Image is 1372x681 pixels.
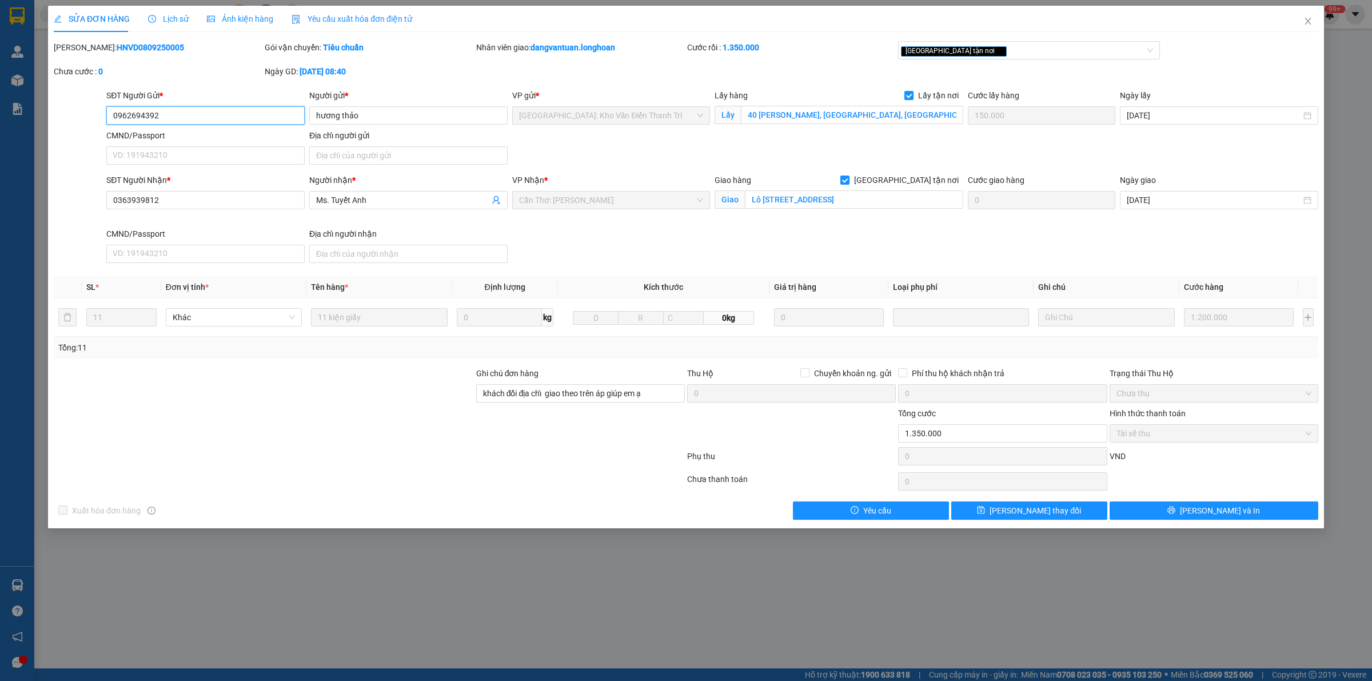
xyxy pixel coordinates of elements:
span: Ngày in phiếu: 08:18 ngày [77,23,235,35]
input: Giao tận nơi [745,190,963,209]
span: Yêu cầu xuất hóa đơn điện tử [292,14,412,23]
span: info-circle [147,507,155,515]
span: Hà Nội: Kho Văn Điển Thanh Trì [519,107,704,124]
span: SL [86,282,95,292]
span: VP Nhận [512,176,544,185]
input: Cước lấy hàng [968,106,1115,125]
div: Chưa cước : [54,65,262,78]
span: Ảnh kiện hàng [207,14,273,23]
input: D [573,311,619,325]
span: Phí thu hộ khách nhận trả [907,367,1009,380]
label: Ghi chú đơn hàng [476,369,539,378]
span: Kích thước [644,282,683,292]
b: 1.350.000 [723,43,759,52]
span: edit [54,15,62,23]
span: Giao hàng [715,176,751,185]
span: Tài xế thu [1116,425,1311,442]
label: Cước lấy hàng [968,91,1019,100]
strong: CSKH: [31,39,61,49]
input: R [618,311,664,325]
span: close [1303,17,1313,26]
span: close [996,48,1002,54]
span: Lấy tận nơi [914,89,963,102]
span: Cần Thơ: Kho Ninh Kiều [519,192,704,209]
div: VP gửi [512,89,711,102]
button: plus [1303,308,1314,326]
span: save [977,506,985,515]
span: Khác [173,309,295,326]
button: Close [1292,6,1324,38]
span: [PERSON_NAME] và In [1180,504,1260,517]
input: Lấy tận nơi [741,106,963,124]
span: Chuyển khoản ng. gửi [809,367,896,380]
button: save[PERSON_NAME] thay đổi [951,501,1107,520]
span: Xuất hóa đơn hàng [67,504,145,517]
div: Ngày GD: [265,65,473,78]
span: clock-circle [148,15,156,23]
input: Ghi Chú [1038,308,1174,326]
th: Loại phụ phí [888,276,1034,298]
label: Ngày lấy [1120,91,1151,100]
span: Tên hàng [311,282,348,292]
span: SỬA ĐƠN HÀNG [54,14,130,23]
th: Ghi chú [1034,276,1179,298]
span: Lấy hàng [715,91,748,100]
div: CMND/Passport [106,129,305,142]
div: SĐT Người Gửi [106,89,305,102]
span: Lấy [715,106,741,124]
div: Nhân viên giao: [476,41,685,54]
div: Địa chỉ người nhận [309,228,508,240]
div: Tổng: 11 [58,341,529,354]
input: VD: Bàn, Ghế [311,308,447,326]
span: Chưa thu [1116,385,1311,402]
span: Đơn vị tính [166,282,209,292]
span: 0kg [704,311,754,325]
span: CÔNG TY TNHH CHUYỂN PHÁT NHANH BẢO AN [90,39,228,59]
div: Gói vận chuyển: [265,41,473,54]
span: Tổng cước [898,409,936,418]
button: exclamation-circleYêu cầu [793,501,949,520]
input: Ghi chú đơn hàng [476,384,685,403]
label: Hình thức thanh toán [1110,409,1186,418]
span: Thu Hộ [687,369,713,378]
span: Định lượng [485,282,525,292]
span: [GEOGRAPHIC_DATA] tận nơi [901,46,1007,57]
b: HNVD0809250005 [117,43,184,52]
b: [DATE] 08:40 [300,67,346,76]
input: Ngày giao [1127,194,1301,206]
b: Tiêu chuẩn [323,43,364,52]
input: Địa chỉ của người gửi [309,146,508,165]
input: 0 [1184,308,1294,326]
b: 0 [98,67,103,76]
span: Giao [715,190,745,209]
div: [PERSON_NAME]: [54,41,262,54]
img: icon [292,15,301,24]
input: 0 [774,308,884,326]
span: [PERSON_NAME] thay đổi [990,504,1081,517]
span: [GEOGRAPHIC_DATA] tận nơi [849,174,963,186]
div: Trạng thái Thu Hộ [1110,367,1318,380]
span: picture [207,15,215,23]
div: CMND/Passport [106,228,305,240]
input: C [663,311,704,325]
input: Ngày lấy [1127,109,1301,122]
span: Yêu cầu [863,504,891,517]
div: Người gửi [309,89,508,102]
strong: PHIẾU DÁN LÊN HÀNG [81,5,231,21]
div: Địa chỉ người gửi [309,129,508,142]
input: Cước giao hàng [968,191,1115,209]
label: Ngày giao [1120,176,1156,185]
div: Cước rồi : [687,41,896,54]
span: Mã đơn: CTNK1409250003 [5,69,176,85]
label: Cước giao hàng [968,176,1024,185]
span: VND [1110,452,1126,461]
span: Giá trị hàng [774,282,816,292]
input: Địa chỉ của người nhận [309,245,508,263]
span: [PHONE_NUMBER] [5,39,87,59]
span: printer [1167,506,1175,515]
span: user-add [492,196,501,205]
button: delete [58,308,77,326]
div: Chưa thanh toán [686,473,897,493]
button: printer[PERSON_NAME] và In [1110,501,1318,520]
div: Người nhận [309,174,508,186]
